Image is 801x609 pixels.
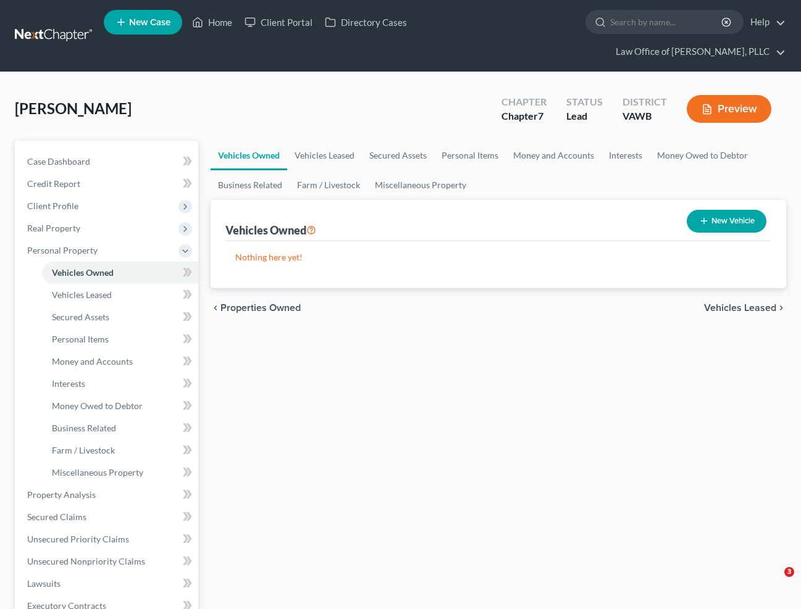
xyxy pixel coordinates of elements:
div: Status [566,95,603,109]
span: Personal Property [27,245,98,255]
span: Unsecured Nonpriority Claims [27,556,145,566]
a: Miscellaneous Property [42,462,198,484]
a: Client Portal [238,11,319,33]
span: Vehicles Leased [704,303,776,313]
a: Secured Claims [17,506,198,528]
a: Home [186,11,238,33]
span: Property Analysis [27,489,96,500]
a: Secured Assets [362,141,434,170]
iframe: Intercom live chat [759,567,789,597]
span: Secured Assets [52,312,109,322]
div: District [623,95,667,109]
span: New Case [129,18,170,27]
a: Secured Assets [42,306,198,328]
div: Chapter [501,109,547,123]
span: Unsecured Priority Claims [27,534,129,544]
a: Unsecured Nonpriority Claims [17,550,198,573]
a: Money Owed to Debtor [650,141,755,170]
span: Farm / Livestock [52,445,115,455]
span: Interests [52,378,85,389]
span: Money and Accounts [52,356,133,367]
a: Interests [602,141,650,170]
div: Lead [566,109,603,123]
div: Chapter [501,95,547,109]
span: Vehicles Owned [52,267,114,278]
a: Unsecured Priority Claims [17,528,198,550]
a: Vehicles Owned [42,262,198,284]
span: Case Dashboard [27,156,90,167]
a: Property Analysis [17,484,198,506]
a: Help [744,11,786,33]
a: Farm / Livestock [42,439,198,462]
span: Credit Report [27,178,80,189]
span: Lawsuits [27,578,61,589]
span: Secured Claims [27,512,86,522]
a: Business Related [42,417,198,439]
a: Directory Cases [319,11,413,33]
span: Client Profile [27,201,78,211]
span: Money Owed to Debtor [52,400,143,411]
button: New Vehicle [687,210,766,233]
a: Money and Accounts [506,141,602,170]
a: Personal Items [42,328,198,350]
p: Nothing here yet! [235,251,761,263]
a: Money and Accounts [42,350,198,373]
button: Preview [687,95,771,123]
a: Vehicles Leased [42,284,198,306]
a: Miscellaneous Property [367,170,474,200]
a: Credit Report [17,173,198,195]
a: Farm / Livestock [290,170,367,200]
span: Business Related [52,423,116,433]
button: Vehicles Leased chevron_right [704,303,786,313]
span: Miscellaneous Property [52,467,143,478]
a: Vehicles Owned [211,141,287,170]
span: Properties Owned [220,303,301,313]
div: VAWB [623,109,667,123]
span: 7 [538,110,543,122]
a: Interests [42,373,198,395]
a: Case Dashboard [17,151,198,173]
span: 3 [784,567,794,577]
a: Personal Items [434,141,506,170]
span: Personal Items [52,334,109,344]
i: chevron_left [211,303,220,313]
span: Real Property [27,223,80,233]
div: Vehicles Owned [225,223,316,238]
a: Vehicles Leased [287,141,362,170]
a: Lawsuits [17,573,198,595]
a: Money Owed to Debtor [42,395,198,417]
span: [PERSON_NAME] [15,99,132,117]
input: Search by name... [610,10,723,33]
span: Vehicles Leased [52,289,112,300]
i: chevron_right [776,303,786,313]
a: Law Office of [PERSON_NAME], PLLC [610,41,786,63]
a: Business Related [211,170,290,200]
button: chevron_left Properties Owned [211,303,301,313]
